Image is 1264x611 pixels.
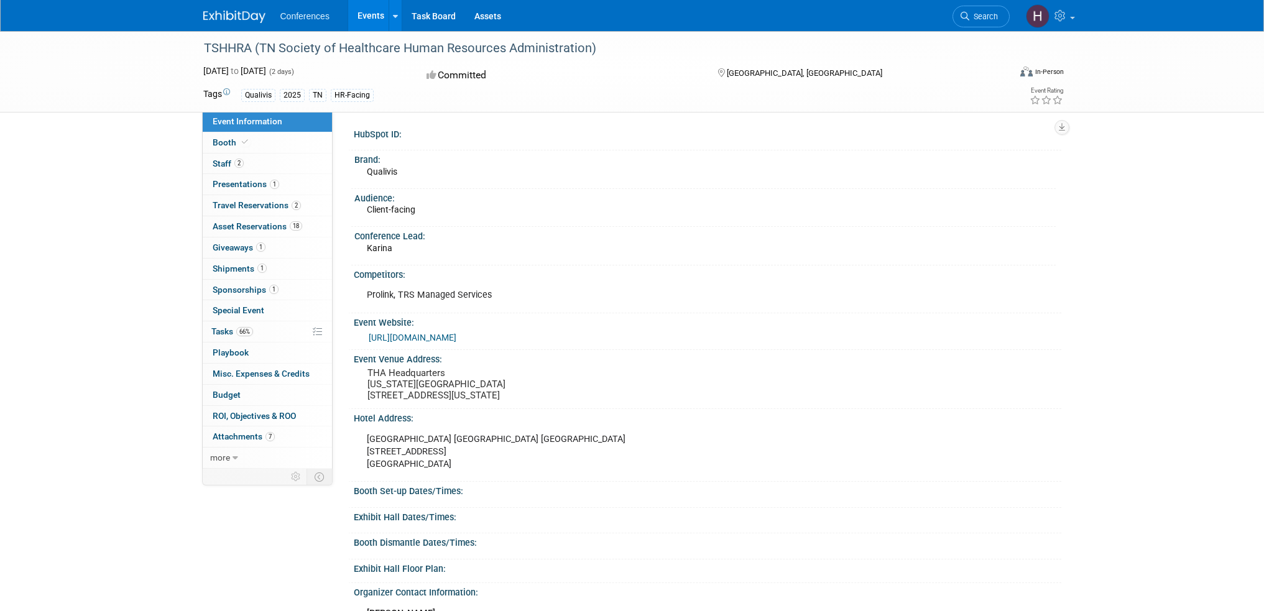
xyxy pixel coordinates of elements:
[269,285,279,294] span: 1
[213,200,301,210] span: Travel Reservations
[1030,88,1063,94] div: Event Rating
[354,508,1061,523] div: Exhibit Hall Dates/Times:
[203,280,332,300] a: Sponsorships1
[354,350,1061,365] div: Event Venue Address:
[369,333,456,342] a: [URL][DOMAIN_NAME]
[354,265,1061,281] div: Competitors:
[236,327,253,336] span: 66%
[242,139,248,145] i: Booth reservation complete
[213,221,302,231] span: Asset Reservations
[203,154,332,174] a: Staff2
[203,448,332,468] a: more
[257,264,267,273] span: 1
[229,66,241,76] span: to
[203,66,266,76] span: [DATE] [DATE]
[213,264,267,273] span: Shipments
[211,326,253,336] span: Tasks
[423,65,698,86] div: Committed
[367,204,415,214] span: Client-facing
[203,174,332,195] a: Presentations1
[203,385,332,405] a: Budget
[727,68,882,78] span: [GEOGRAPHIC_DATA], [GEOGRAPHIC_DATA]
[1035,67,1064,76] div: In-Person
[367,167,397,177] span: Qualivis
[213,305,264,315] span: Special Event
[367,367,635,401] pre: THA Headquarters [US_STATE][GEOGRAPHIC_DATA] [STREET_ADDRESS][US_STATE]
[358,427,923,477] div: [GEOGRAPHIC_DATA] [GEOGRAPHIC_DATA] [GEOGRAPHIC_DATA] [STREET_ADDRESS] [GEOGRAPHIC_DATA]
[969,12,998,21] span: Search
[213,390,241,400] span: Budget
[203,300,332,321] a: Special Event
[268,68,294,76] span: (2 days)
[354,313,1061,329] div: Event Website:
[354,125,1061,140] div: HubSpot ID:
[213,285,279,295] span: Sponsorships
[203,321,332,342] a: Tasks66%
[354,482,1061,497] div: Booth Set-up Dates/Times:
[354,150,1056,166] div: Brand:
[203,216,332,237] a: Asset Reservations18
[285,469,307,485] td: Personalize Event Tab Strip
[203,364,332,384] a: Misc. Expenses & Credits
[354,583,1061,599] div: Organizer Contact Information:
[280,89,305,102] div: 2025
[241,89,275,102] div: Qualivis
[354,189,1056,204] div: Audience:
[354,559,1061,575] div: Exhibit Hall Floor Plan:
[203,111,332,132] a: Event Information
[213,347,249,357] span: Playbook
[367,243,392,253] span: Karina
[213,242,265,252] span: Giveaways
[331,89,374,102] div: HR-Facing
[203,237,332,258] a: Giveaways1
[203,406,332,426] a: ROI, Objectives & ROO
[292,201,301,210] span: 2
[354,533,1061,549] div: Booth Dismantle Dates/Times:
[213,116,282,126] span: Event Information
[213,179,279,189] span: Presentations
[309,89,326,102] div: TN
[307,469,332,485] td: Toggle Event Tabs
[953,6,1010,27] a: Search
[270,180,279,189] span: 1
[203,11,265,23] img: ExhibitDay
[234,158,244,168] span: 2
[213,411,296,421] span: ROI, Objectives & ROO
[213,369,310,379] span: Misc. Expenses & Credits
[1026,4,1049,28] img: Holly Keiser
[210,453,230,462] span: more
[203,132,332,153] a: Booth
[213,158,244,168] span: Staff
[256,242,265,252] span: 1
[354,409,1061,425] div: Hotel Address:
[203,195,332,216] a: Travel Reservations2
[200,37,991,60] div: TSHHRA (TN Society of Healthcare Human Resources Administration)
[213,431,275,441] span: Attachments
[1020,67,1033,76] img: Format-Inperson.png
[265,432,275,441] span: 7
[280,11,330,21] span: Conferences
[213,137,251,147] span: Booth
[203,259,332,279] a: Shipments1
[358,283,923,308] div: Prolink, TRS Managed Services
[203,342,332,363] a: Playbook
[354,227,1056,242] div: Conference Lead:
[290,221,302,231] span: 18
[203,88,230,102] td: Tags
[936,65,1064,83] div: Event Format
[203,426,332,447] a: Attachments7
